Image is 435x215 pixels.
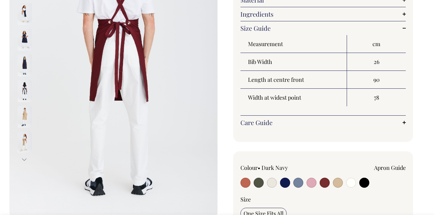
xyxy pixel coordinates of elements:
[347,71,406,89] td: 90
[18,29,32,50] img: dark-navy
[240,196,406,203] div: Size
[240,164,306,171] div: Colour
[240,89,347,106] th: Width at widest point
[240,10,406,18] a: Ingredients
[262,164,288,171] label: Dark Navy
[240,53,347,71] th: Bib Width
[18,106,32,128] img: khaki
[240,24,406,32] a: Size Guide
[240,119,406,126] a: Care Guide
[347,35,406,53] th: cm
[347,53,406,71] td: 26
[258,164,260,171] span: •
[18,54,32,76] img: dark-navy
[240,71,347,89] th: Length at centre front
[18,3,32,25] img: dark-navy
[20,153,29,167] button: Next
[374,164,406,171] a: Apron Guide
[18,80,32,102] img: dark-navy
[347,89,406,106] td: 78
[18,131,32,153] img: khaki
[240,35,347,53] th: Measurement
